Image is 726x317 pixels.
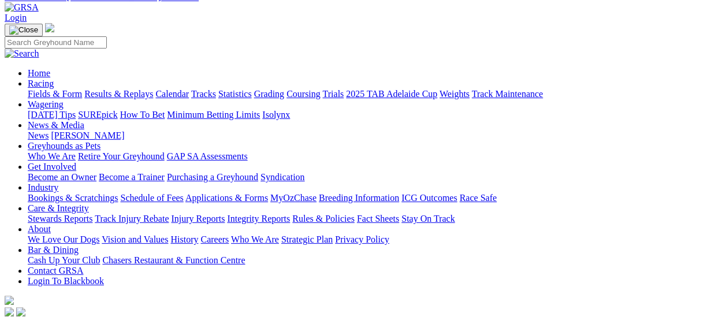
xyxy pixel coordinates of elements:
a: Integrity Reports [227,214,290,223]
a: 2025 TAB Adelaide Cup [346,89,437,99]
a: News & Media [28,120,84,130]
div: Care & Integrity [28,214,721,224]
a: Who We Are [231,234,279,244]
div: Bar & Dining [28,255,721,266]
a: Bar & Dining [28,245,79,255]
a: Race Safe [459,193,496,203]
a: About [28,224,51,234]
img: twitter.svg [16,307,25,316]
div: Industry [28,193,721,203]
input: Search [5,36,107,49]
img: Close [9,25,38,35]
a: Results & Replays [84,89,153,99]
a: Syndication [260,172,304,182]
a: Retire Your Greyhound [78,151,165,161]
a: Fact Sheets [357,214,399,223]
a: Login [5,13,27,23]
a: Isolynx [262,110,290,120]
a: Privacy Policy [335,234,389,244]
div: News & Media [28,130,721,141]
a: Home [28,68,50,78]
a: [DATE] Tips [28,110,76,120]
a: Trials [322,89,344,99]
a: Track Maintenance [472,89,543,99]
div: Get Involved [28,172,721,182]
img: logo-grsa-white.png [45,23,54,32]
a: News [28,130,49,140]
a: Careers [200,234,229,244]
a: Vision and Values [102,234,168,244]
a: Industry [28,182,58,192]
a: Coursing [286,89,321,99]
a: GAP SA Assessments [167,151,248,161]
div: About [28,234,721,245]
a: History [170,234,198,244]
a: Statistics [218,89,252,99]
a: Applications & Forms [185,193,268,203]
a: Care & Integrity [28,203,89,213]
a: Wagering [28,99,64,109]
a: How To Bet [120,110,165,120]
a: Strategic Plan [281,234,333,244]
a: Minimum Betting Limits [167,110,260,120]
div: Wagering [28,110,721,120]
a: Track Injury Rebate [95,214,169,223]
img: logo-grsa-white.png [5,296,14,305]
a: Who We Are [28,151,76,161]
a: Cash Up Your Club [28,255,100,265]
img: facebook.svg [5,307,14,316]
a: Tracks [191,89,216,99]
a: SUREpick [78,110,117,120]
a: Get Involved [28,162,76,171]
a: MyOzChase [270,193,317,203]
a: Chasers Restaurant & Function Centre [102,255,245,265]
a: Breeding Information [319,193,399,203]
a: ICG Outcomes [401,193,457,203]
a: Login To Blackbook [28,276,104,286]
div: Racing [28,89,721,99]
a: Greyhounds as Pets [28,141,100,151]
a: Contact GRSA [28,266,83,275]
a: Grading [254,89,284,99]
a: Bookings & Scratchings [28,193,118,203]
a: Racing [28,79,54,88]
a: Stay On Track [401,214,455,223]
img: GRSA [5,2,39,13]
a: Schedule of Fees [120,193,183,203]
a: Become a Trainer [99,172,165,182]
a: [PERSON_NAME] [51,130,124,140]
a: Weights [440,89,470,99]
a: We Love Our Dogs [28,234,99,244]
button: Toggle navigation [5,24,43,36]
a: Become an Owner [28,172,96,182]
a: Purchasing a Greyhound [167,172,258,182]
a: Rules & Policies [292,214,355,223]
div: Greyhounds as Pets [28,151,721,162]
a: Injury Reports [171,214,225,223]
a: Calendar [155,89,189,99]
a: Fields & Form [28,89,82,99]
a: Stewards Reports [28,214,92,223]
img: Search [5,49,39,59]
